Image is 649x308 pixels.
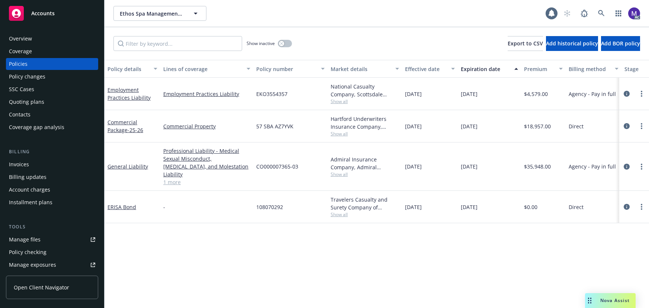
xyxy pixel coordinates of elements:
[163,90,250,98] a: Employment Practices Liability
[9,158,29,170] div: Invoices
[585,293,636,308] button: Nova Assist
[461,163,478,170] span: [DATE]
[601,36,640,51] button: Add BOR policy
[256,65,317,73] div: Policy number
[6,171,98,183] a: Billing updates
[9,259,56,271] div: Manage exposures
[328,60,402,78] button: Market details
[6,196,98,208] a: Installment plans
[560,6,575,21] a: Start snowing
[402,60,458,78] button: Effective date
[331,171,399,177] span: Show all
[569,203,584,211] span: Direct
[461,90,478,98] span: [DATE]
[331,65,391,73] div: Market details
[585,293,594,308] div: Drag to move
[253,60,328,78] button: Policy number
[331,211,399,218] span: Show all
[9,33,32,45] div: Overview
[9,184,50,196] div: Account charges
[163,147,250,155] a: Professional Liability - Medical
[405,122,422,130] span: [DATE]
[577,6,592,21] a: Report a Bug
[9,246,46,258] div: Policy checking
[6,121,98,133] a: Coverage gap analysis
[113,36,242,51] input: Filter by keyword...
[594,6,609,21] a: Search
[9,96,44,108] div: Quoting plans
[637,202,646,211] a: more
[6,234,98,246] a: Manage files
[256,163,298,170] span: CO000007365-03
[6,148,98,155] div: Billing
[569,163,616,170] span: Agency - Pay in full
[331,83,399,98] div: National Casualty Company, Scottsdale Insurance Company (Nationwide), CRC Group
[628,7,640,19] img: photo
[9,121,64,133] div: Coverage gap analysis
[105,60,160,78] button: Policy details
[6,3,98,24] a: Accounts
[601,40,640,47] span: Add BOR policy
[405,65,447,73] div: Effective date
[6,246,98,258] a: Policy checking
[524,163,551,170] span: $35,948.00
[256,122,293,130] span: 57 SBA AZ7YVK
[624,65,648,73] div: Stage
[128,126,143,134] span: - 25-26
[622,162,631,171] a: circleInformation
[113,6,206,21] button: Ethos Spa Management LLC, Ethos Spa NJ LLC
[331,115,399,131] div: Hartford Underwriters Insurance Company, Hartford Insurance Group
[600,297,630,304] span: Nova Assist
[405,203,422,211] span: [DATE]
[247,40,275,46] span: Show inactive
[405,90,422,98] span: [DATE]
[9,45,32,57] div: Coverage
[6,259,98,271] a: Manage exposures
[9,83,34,95] div: SSC Cases
[163,65,242,73] div: Lines of coverage
[566,60,621,78] button: Billing method
[6,223,98,231] div: Tools
[6,109,98,121] a: Contacts
[569,90,616,98] span: Agency - Pay in full
[9,196,52,208] div: Installment plans
[6,58,98,70] a: Policies
[6,33,98,45] a: Overview
[6,158,98,170] a: Invoices
[9,234,41,246] div: Manage files
[461,203,478,211] span: [DATE]
[14,283,69,291] span: Open Client Navigator
[461,65,510,73] div: Expiration date
[160,60,253,78] button: Lines of coverage
[611,6,626,21] a: Switch app
[256,203,283,211] span: 108070292
[6,71,98,83] a: Policy changes
[6,184,98,196] a: Account charges
[622,122,631,131] a: circleInformation
[622,202,631,211] a: circleInformation
[637,89,646,98] a: more
[107,86,151,101] a: Employment Practices Liability
[331,155,399,171] div: Admiral Insurance Company, Admiral Insurance Group ([PERSON_NAME] Corporation), [GEOGRAPHIC_DATA]
[9,71,45,83] div: Policy changes
[6,96,98,108] a: Quoting plans
[524,65,555,73] div: Premium
[331,196,399,211] div: Travelers Casualty and Surety Company of America, Travelers Insurance
[521,60,566,78] button: Premium
[163,203,165,211] span: -
[637,122,646,131] a: more
[524,90,548,98] span: $4,579.00
[508,36,543,51] button: Export to CSV
[524,203,537,211] span: $0.00
[569,65,610,73] div: Billing method
[458,60,521,78] button: Expiration date
[107,65,149,73] div: Policy details
[524,122,551,130] span: $18,957.00
[107,203,136,211] a: ERISA Bond
[31,10,55,16] span: Accounts
[163,155,250,178] a: Sexual Misconduct, [MEDICAL_DATA], and Molestation Liability
[461,122,478,130] span: [DATE]
[9,109,30,121] div: Contacts
[546,36,598,51] button: Add historical policy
